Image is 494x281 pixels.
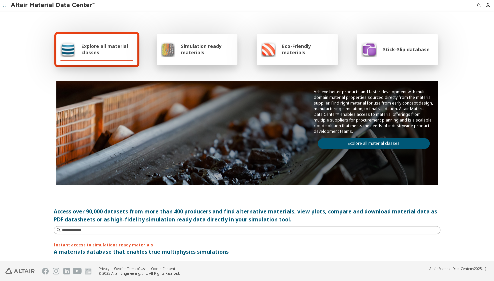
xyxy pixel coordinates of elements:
[261,41,276,57] img: Eco-Friendly materials
[114,266,146,271] a: Website Terms of Use
[99,271,180,276] div: © 2025 Altair Engineering, Inc. All Rights Reserved.
[429,266,471,271] span: Altair Material Data Center
[5,268,35,274] img: Altair Engineering
[54,207,440,223] div: Access over 90,000 datasets from more than 400 producers and find alternative materials, view plo...
[81,43,133,56] span: Explore all material classes
[54,242,440,248] p: Instant access to simulations ready materials
[429,266,486,271] div: (v2025.1)
[161,41,175,57] img: Simulation ready materials
[151,266,175,271] a: Cookie Consent
[99,266,109,271] a: Privacy
[11,2,96,9] img: Altair Material Data Center
[181,43,233,56] span: Simulation ready materials
[383,46,430,53] span: Stick-Slip database
[318,138,430,149] a: Explore all material classes
[314,89,434,134] p: Achieve better products and faster development with multi-domain material properties sourced dire...
[60,41,75,57] img: Explore all material classes
[54,248,440,256] p: A materials database that enables true multiphysics simulations
[282,43,333,56] span: Eco-Friendly materials
[361,41,377,57] img: Stick-Slip database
